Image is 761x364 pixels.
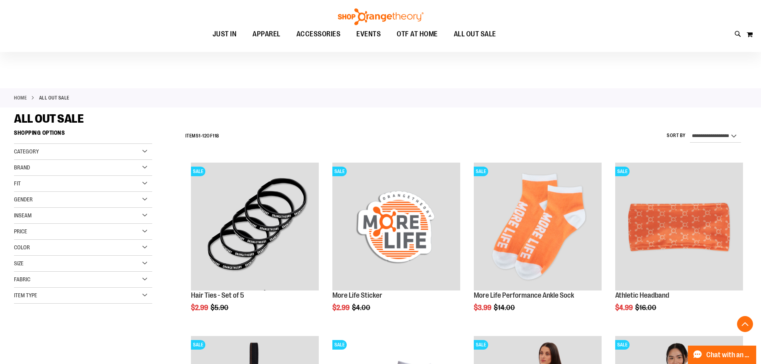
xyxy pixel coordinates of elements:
span: Price [14,228,27,235]
span: $4.99 [615,304,634,312]
span: SALE [191,167,205,176]
a: Product image for Athletic HeadbandSALE [615,163,743,292]
span: SALE [191,340,205,350]
span: Size [14,260,24,267]
span: ACCESSORIES [296,25,341,43]
label: Sort By [667,132,686,139]
span: Category [14,148,39,155]
img: Product image for More Life Performance Ankle Sock [474,163,602,290]
a: Athletic Headband [615,291,669,299]
span: $5.90 [211,304,230,312]
span: Color [14,244,30,251]
span: 118 [213,133,219,139]
a: Product image for More Life StickerSALE [332,163,460,292]
span: APPAREL [252,25,280,43]
a: Home [14,94,27,101]
span: Brand [14,164,30,171]
a: More Life Sticker [332,291,382,299]
span: $2.99 [191,304,209,312]
a: Hair Ties - Set of 5SALE [191,163,319,292]
span: OTF AT HOME [397,25,438,43]
span: SALE [615,167,630,176]
strong: Shopping Options [14,126,152,144]
a: Product image for More Life Performance Ankle SockSALE [474,163,602,292]
div: product [187,159,323,332]
a: Hair Ties - Set of 5 [191,291,244,299]
h2: Items - of [185,130,219,142]
span: Fit [14,180,21,187]
img: Hair Ties - Set of 5 [191,163,319,290]
span: 12 [202,133,207,139]
img: Product image for More Life Sticker [332,163,460,290]
button: Chat with an Expert [688,346,757,364]
span: $16.00 [635,304,658,312]
span: ALL OUT SALE [14,112,83,125]
span: EVENTS [356,25,381,43]
span: Item Type [14,292,37,298]
div: product [611,159,747,332]
span: JUST IN [213,25,237,43]
span: SALE [332,167,347,176]
span: $3.99 [474,304,493,312]
img: Shop Orangetheory [337,8,425,25]
a: More Life Performance Ankle Sock [474,291,574,299]
button: Back To Top [737,316,753,332]
span: SALE [474,167,488,176]
span: $14.00 [494,304,516,312]
span: Gender [14,196,33,203]
strong: ALL OUT SALE [39,94,70,101]
span: ALL OUT SALE [454,25,496,43]
span: SALE [615,340,630,350]
span: 1 [199,133,201,139]
div: product [470,159,606,332]
span: $4.00 [352,304,372,312]
span: Fabric [14,276,30,282]
span: Inseam [14,212,32,219]
span: $2.99 [332,304,351,312]
div: product [328,159,464,332]
span: SALE [474,340,488,350]
img: Product image for Athletic Headband [615,163,743,290]
span: SALE [332,340,347,350]
span: Chat with an Expert [706,351,751,359]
